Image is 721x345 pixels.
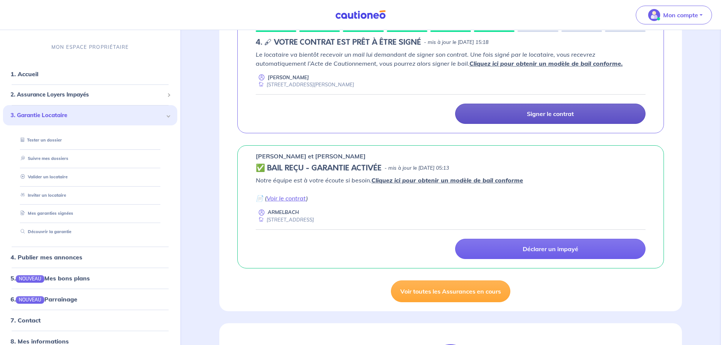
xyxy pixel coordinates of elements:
[11,337,69,345] a: 8. Mes informations
[527,110,574,118] p: Signer le contrat
[12,171,168,183] div: Valider un locataire
[268,209,299,216] p: ARMELBACH
[3,292,177,307] div: 6.NOUVEAUParrainage
[455,104,646,124] a: Signer le contrat
[11,111,164,120] span: 3. Garantie Locataire
[11,316,41,324] a: 7. Contact
[11,274,90,282] a: 5.NOUVEAUMes bons plans
[12,189,168,201] div: Inviter un locataire
[11,90,164,99] span: 2. Assurance Loyers Impayés
[256,176,523,184] em: Notre équipe est à votre écoute si besoin.
[51,44,129,51] p: MON ESPACE PROPRIÉTAIRE
[12,226,168,238] div: Découvrir la garantie
[11,295,77,303] a: 6.NOUVEAUParrainage
[11,253,82,261] a: 4. Publier mes annonces
[371,176,523,184] a: Cliquez ici pour obtenir un modèle de bail conforme
[256,216,314,223] div: [STREET_ADDRESS]
[256,38,421,47] h5: 4. 🖋 VOTRE CONTRAT EST PRÊT À ÊTRE SIGNÉ
[12,152,168,165] div: Suivre mes dossiers
[18,229,71,234] a: Découvrir la garantie
[385,164,449,172] p: - mis à jour le [DATE] 05:13
[424,39,489,46] p: - mis à jour le [DATE] 15:18
[267,194,306,202] a: Voir le contrat
[3,105,177,126] div: 3. Garantie Locataire
[11,70,38,78] a: 1. Accueil
[18,211,73,216] a: Mes garanties signées
[18,174,68,179] a: Valider un locataire
[523,245,578,253] p: Déclarer un impayé
[455,239,646,259] a: Déclarer un impayé
[256,194,308,202] em: 📄 ( )
[18,192,66,197] a: Inviter un locataire
[256,164,382,173] h5: ✅ BAIL REÇU - GARANTIE ACTIVÉE
[332,10,389,20] img: Cautioneo
[636,6,712,24] button: illu_account_valid_menu.svgMon compte
[3,66,177,81] div: 1. Accueil
[391,280,510,302] a: Voir toutes les Assurances en cours
[3,87,177,102] div: 2. Assurance Loyers Impayés
[12,134,168,146] div: Tester un dossier
[18,156,68,161] a: Suivre mes dossiers
[3,250,177,265] div: 4. Publier mes annonces
[18,137,62,143] a: Tester un dossier
[256,164,646,173] div: state: CONTRACT-VALIDATED, Context: IN-LANDLORD,IN-LANDLORD
[256,51,623,67] em: Le locataire va bientôt recevoir un mail lui demandant de signer son contrat. Une fois signé par ...
[268,74,309,81] p: [PERSON_NAME]
[12,207,168,220] div: Mes garanties signées
[3,313,177,328] div: 7. Contact
[648,9,660,21] img: illu_account_valid_menu.svg
[469,60,623,67] a: Cliquez ici pour obtenir un modèle de bail conforme.
[3,271,177,286] div: 5.NOUVEAUMes bons plans
[256,81,354,88] div: [STREET_ADDRESS][PERSON_NAME]
[663,11,698,20] p: Mon compte
[256,152,366,161] p: [PERSON_NAME] et [PERSON_NAME]
[256,38,646,47] div: state: CONTRACT-IN-PREPARATION, Context: IN-LANDLORD,IN-LANDLORD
